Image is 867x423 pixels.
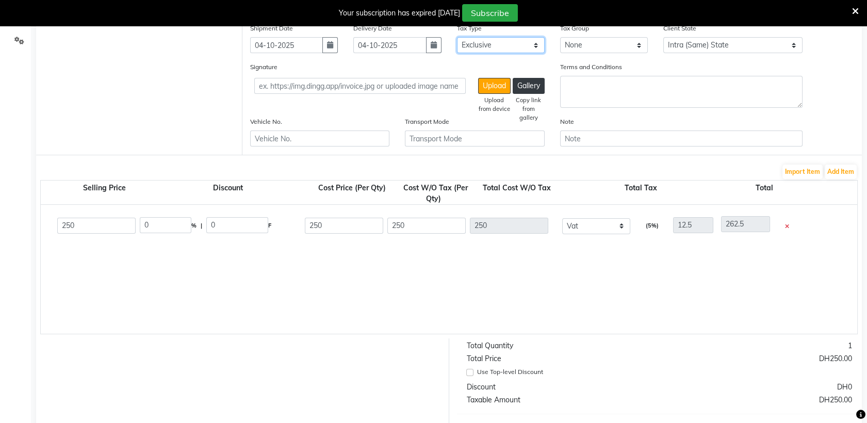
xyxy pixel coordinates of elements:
[339,8,460,19] div: Your subscription has expired [DATE]
[405,117,449,126] label: Transport Mode
[560,24,589,33] label: Tax Group
[81,181,128,194] span: Selling Price
[250,131,389,147] input: Vehicle No.
[401,181,468,205] span: Cost W/O Tax (Per Qty)
[513,96,545,122] div: Copy link from gallery
[659,340,860,351] div: 1
[476,183,558,204] div: Total Cost W/O Tax
[560,117,574,126] label: Note
[560,62,622,72] label: Terms and Conditions
[191,217,197,234] span: %
[638,217,666,234] div: (5%)
[250,117,282,126] label: Vehicle No.
[145,183,310,204] div: Discount
[316,181,388,194] span: Cost Price (Per Qty)
[459,382,660,393] div: Discount
[478,78,511,94] button: Upload
[250,24,293,33] label: Shipment Date
[560,131,803,147] input: Note
[353,24,392,33] label: Delivery Date
[462,4,518,22] button: Subscribe
[254,78,465,94] input: ex. https://img.dingg.app/invoice.jpg or uploaded image name
[477,367,543,377] label: Use Top-level Discount
[201,217,202,234] span: |
[457,24,482,33] label: Tax Type
[459,340,660,351] div: Total Quantity
[659,382,860,393] div: DH0
[405,131,544,147] input: Transport Mode
[659,353,860,364] div: DH250.00
[459,395,660,405] div: Taxable Amount
[723,183,806,204] div: Total
[268,217,271,234] span: F
[513,78,545,94] button: Gallery
[825,165,857,179] button: Add Item
[558,183,723,204] div: Total Tax
[659,395,860,405] div: DH250.00
[478,96,511,113] div: Upload from device
[250,62,277,72] label: Signature
[663,24,696,33] label: Client State
[459,353,660,364] div: Total Price
[782,165,823,179] button: Import Item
